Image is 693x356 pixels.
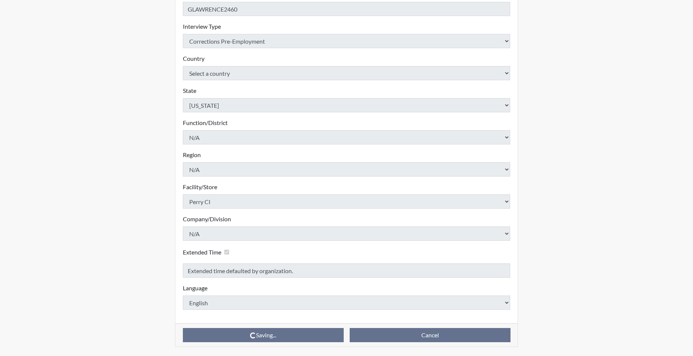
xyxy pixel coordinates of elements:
[183,118,228,127] label: Function/District
[183,182,217,191] label: Facility/Store
[183,150,201,159] label: Region
[183,247,232,257] div: Checking this box will provide the interviewee with an accomodation of extra time to answer each ...
[183,284,207,293] label: Language
[350,328,511,342] button: Cancel
[183,22,221,31] label: Interview Type
[183,328,344,342] button: Saving...
[183,54,205,63] label: Country
[183,248,221,257] label: Extended Time
[183,215,231,224] label: Company/Division
[183,86,196,95] label: State
[183,263,511,278] input: Reason for Extension
[183,2,511,16] input: Insert a Registration ID, which needs to be a unique alphanumeric value for each interviewee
